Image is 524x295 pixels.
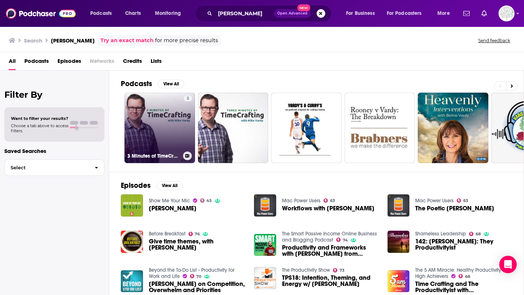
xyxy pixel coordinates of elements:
button: View All [158,80,184,88]
h3: [PERSON_NAME] [51,37,95,44]
div: Open Intercom Messenger [499,256,517,273]
a: 63 [323,198,335,203]
button: Select [4,159,104,176]
span: 68 [465,275,470,278]
a: 63 [457,198,468,203]
button: View All [156,181,183,190]
span: The Poetic [PERSON_NAME] [415,205,494,211]
a: Podcasts [24,55,49,70]
span: Workflows with [PERSON_NAME] [282,205,374,211]
span: Open Advanced [277,12,307,15]
span: Monitoring [155,8,181,19]
span: [PERSON_NAME] [149,205,196,211]
a: The 5 AM Miracle: Healthy Productivity for High Achievers [415,267,508,279]
h2: Filter By [4,89,104,100]
a: Shameless Leadership [415,231,466,237]
a: 70 [190,274,202,278]
span: 5 [187,95,189,102]
a: The Poetic Mike Vardy [415,205,494,211]
h2: Episodes [121,181,151,190]
a: Productivity and Frameworks with Mike Vardy from Productivityist [282,245,379,257]
img: Workflows with Mike Vardy [254,194,276,217]
input: Search podcasts, credits, & more... [215,8,274,19]
a: Time Crafting and The Productivityist with Mike Vardy [415,281,512,293]
span: Logged in as WunderTanya [499,5,515,21]
span: Choose a tab above to access filters. [11,123,68,133]
a: Mike Vardy on Competition, Overwhelm and Priorities [149,281,246,293]
img: Mike Vardy on Competition, Overwhelm and Priorities [121,270,143,292]
img: User Profile [499,5,515,21]
button: open menu [341,8,384,19]
img: The Poetic Mike Vardy [388,194,410,217]
span: Select [5,165,89,170]
a: Mac Power Users [282,198,321,204]
img: Give time themes, with Mike Vardy [121,231,143,253]
a: Give time themes, with Mike Vardy [149,238,246,251]
h3: Search [24,37,42,44]
span: More [437,8,450,19]
span: for more precise results [155,36,218,45]
span: New [297,4,310,11]
span: For Business [346,8,375,19]
a: 74 [336,238,348,242]
span: TPS18: Intention, Theming, and Energy w/ [PERSON_NAME] [282,275,379,287]
a: 76 [188,232,200,236]
a: 142: Mike Vardy: They Productivityist [415,238,512,251]
button: open menu [382,8,432,19]
span: [PERSON_NAME] on Competition, Overwhelm and Priorities [149,281,246,293]
a: EpisodesView All [121,181,183,190]
button: Open AdvancedNew [274,9,311,18]
p: Saved Searches [4,147,104,154]
img: Time Crafting and The Productivityist with Mike Vardy [388,270,410,292]
a: 45 [200,198,212,203]
a: The Productivity Show [282,267,330,273]
div: Search podcasts, credits, & more... [202,5,338,22]
a: Workflows with Mike Vardy [282,205,374,211]
a: Show notifications dropdown [479,7,490,20]
span: Give time themes, with [PERSON_NAME] [149,238,246,251]
a: Charts [120,8,145,19]
a: Credits [123,55,142,70]
span: Podcasts [90,8,112,19]
span: 74 [343,239,348,242]
a: The Smart Passive Income Online Business and Blogging Podcast [282,231,377,243]
img: Mike Vardy [121,194,143,217]
span: 63 [330,199,335,202]
a: Mac Power Users [415,198,454,204]
span: Charts [125,8,141,19]
span: 63 [463,199,468,202]
button: open menu [85,8,121,19]
img: Podchaser - Follow, Share and Rate Podcasts [6,7,76,20]
img: Productivity and Frameworks with Mike Vardy from Productivityist [254,234,276,256]
a: 68 [458,274,470,278]
a: Lists [151,55,162,70]
span: Networks [90,55,114,70]
span: Want to filter your results? [11,116,68,121]
a: Show notifications dropdown [460,7,473,20]
span: 73 [340,269,345,272]
img: 142: Mike Vardy: They Productivityist [388,231,410,253]
a: 68 [469,232,481,236]
span: Productivity and Frameworks with [PERSON_NAME] from Productivityist [282,245,379,257]
a: Before Breakfast [149,231,186,237]
span: 45 [206,199,212,202]
a: All [9,55,16,70]
h3: 3 Minutes of TimeCrafting with [PERSON_NAME] [127,153,180,159]
button: open menu [150,8,190,19]
a: Show Me Your Mic [149,198,190,204]
a: TPS18: Intention, Theming, and Energy w/ Mike Vardy [282,275,379,287]
span: 70 [196,275,201,278]
span: For Podcasters [387,8,422,19]
a: Episodes [57,55,81,70]
a: 5 [184,96,192,101]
